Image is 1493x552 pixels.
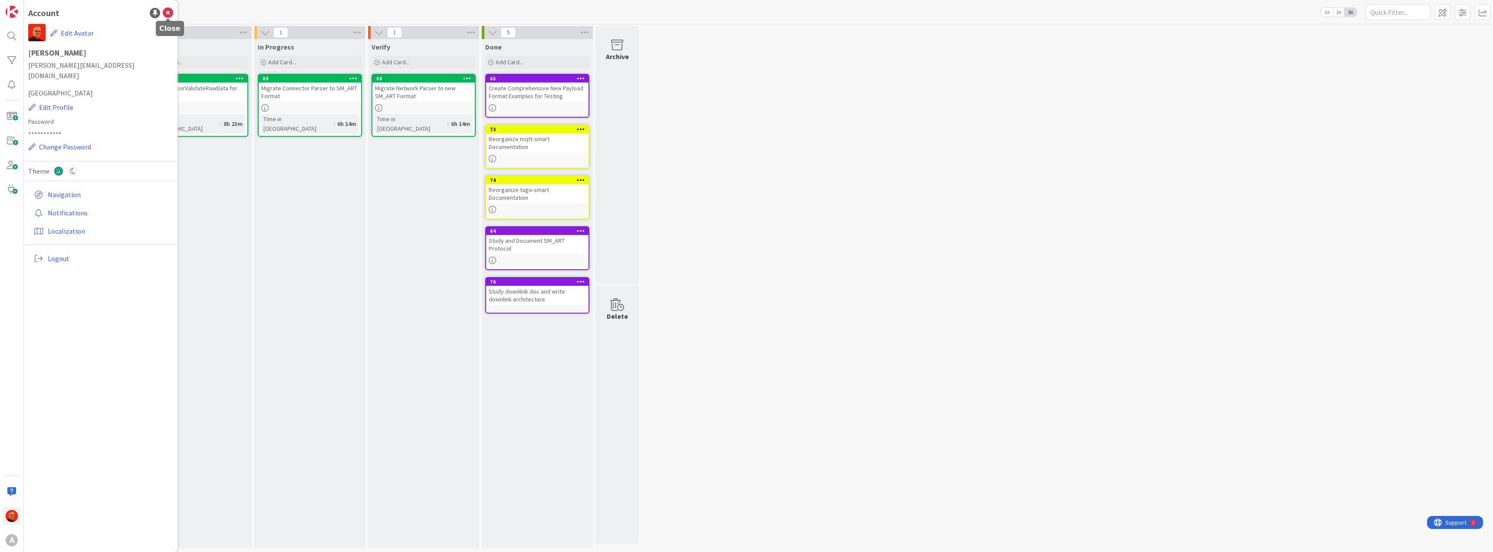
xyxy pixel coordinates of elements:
span: 5 [501,27,516,38]
button: Edit Avatar [50,24,94,42]
input: Quick Filter... [1365,4,1431,20]
a: 68Migrate Network Parser to new SM_ART FormatTime in [GEOGRAPHIC_DATA]:6h 14m [372,74,476,137]
div: 69 [259,75,361,83]
a: 64Study and Document SM_ART Protocol [485,226,589,270]
div: 73Reorganize mqtt-smart Documentation [486,126,589,152]
span: 1 [387,27,402,38]
div: 6h 14m [335,119,358,129]
div: 76 [486,278,589,286]
div: Study downlink doc and write downlink architecture [486,286,589,305]
div: Time in [GEOGRAPHIC_DATA] [261,114,334,133]
div: 68 [372,75,475,83]
span: : [220,119,221,129]
div: 70 [145,75,247,83]
span: Add Card... [382,58,410,66]
a: 69Migrate Connector Parser to SM_ART FormatTime in [GEOGRAPHIC_DATA]:6h 14m [258,74,362,137]
div: 64 [490,228,589,234]
span: Logout [48,253,170,264]
div: 6h 14m [449,119,472,129]
div: 8h 23m [221,119,245,129]
span: 1 [273,27,288,38]
div: Delete [607,311,628,321]
div: 73 [490,126,589,132]
div: 65 [486,75,589,83]
div: 76Study downlink doc and write downlink architecture [486,278,589,305]
span: Done [485,43,502,51]
button: Change Password [28,141,92,152]
div: Time in [GEOGRAPHIC_DATA] [148,114,220,133]
div: 65Create Comprehensive New Payload Format Examples for Testing [486,75,589,102]
img: Visit kanbanzone.com [6,6,18,18]
a: 76Study downlink doc and write downlink architecture [485,277,589,314]
div: 70 [149,76,247,82]
span: Support [18,1,39,12]
div: 76 [490,279,589,285]
div: 74 [490,177,589,183]
div: A [6,534,18,546]
span: Theme [28,166,49,176]
div: 64 [486,227,589,235]
div: Migrate Network Parser to new SM_ART Format [372,83,475,102]
div: 74 [486,176,589,184]
div: 68Migrate Network Parser to new SM_ART Format [372,75,475,102]
label: Password [28,117,173,126]
div: Create Comprehensive New Payload Format Examples for Testing [486,83,589,102]
a: Localization [30,223,173,239]
div: 65 [490,76,589,82]
div: Study and Document SM_ART Protocol [486,235,589,254]
span: : [334,119,335,129]
span: Add Card... [496,58,523,66]
div: 73 [486,126,589,133]
div: 69 [263,76,361,82]
button: Edit Profile [28,102,74,113]
a: 65Create Comprehensive New Payload Format Examples for Testing [485,74,589,118]
div: Archive [606,51,629,62]
div: Modify sensorValidateRawData for SM_ART [145,83,247,102]
img: CP [28,24,46,41]
span: 3x [1345,8,1356,17]
div: 64Study and Document SM_ART Protocol [486,227,589,254]
span: [GEOGRAPHIC_DATA] [28,88,173,98]
a: 74Reorganize tago-smart Documentation [485,175,589,219]
a: 73Reorganize mqtt-smart Documentation [485,125,589,169]
div: 68 [376,76,475,82]
span: [PERSON_NAME][EMAIL_ADDRESS][DOMAIN_NAME] [28,60,173,81]
img: CP [6,510,18,522]
div: Time in [GEOGRAPHIC_DATA] [375,114,447,133]
div: Reorganize mqtt-smart Documentation [486,133,589,152]
a: Navigation [30,187,173,202]
h1: [PERSON_NAME] [28,49,173,57]
div: Reorganize tago-smart Documentation [486,184,589,203]
span: 2x [1333,8,1345,17]
span: In Progress [258,43,294,51]
div: 69Migrate Connector Parser to SM_ART Format [259,75,361,102]
div: Account [28,7,59,20]
a: 70Modify sensorValidateRawData for SM_ARTTime in [GEOGRAPHIC_DATA]:8h 23m [144,74,248,137]
div: 74Reorganize tago-smart Documentation [486,176,589,203]
span: 1x [1321,8,1333,17]
div: Migrate Connector Parser to SM_ART Format [259,83,361,102]
div: 70Modify sensorValidateRawData for SM_ART [145,75,247,102]
div: 2 [45,3,47,10]
span: Add Card... [268,58,296,66]
span: Verify [372,43,390,51]
span: : [447,119,449,129]
a: Notifications [30,205,173,221]
h5: Close [159,24,181,33]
